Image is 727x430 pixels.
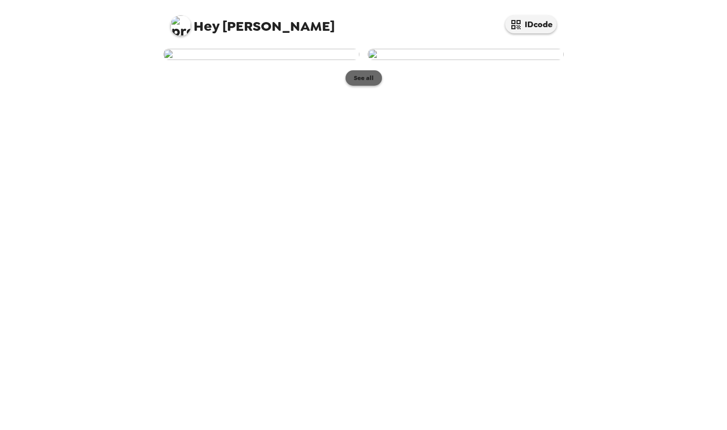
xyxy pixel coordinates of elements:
button: See all [346,70,382,86]
span: Hey [194,17,219,35]
img: profile pic [170,15,191,36]
span: [PERSON_NAME] [170,10,335,33]
img: user-276794 [163,49,359,60]
button: IDcode [505,15,557,33]
img: user-276791 [368,49,564,60]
